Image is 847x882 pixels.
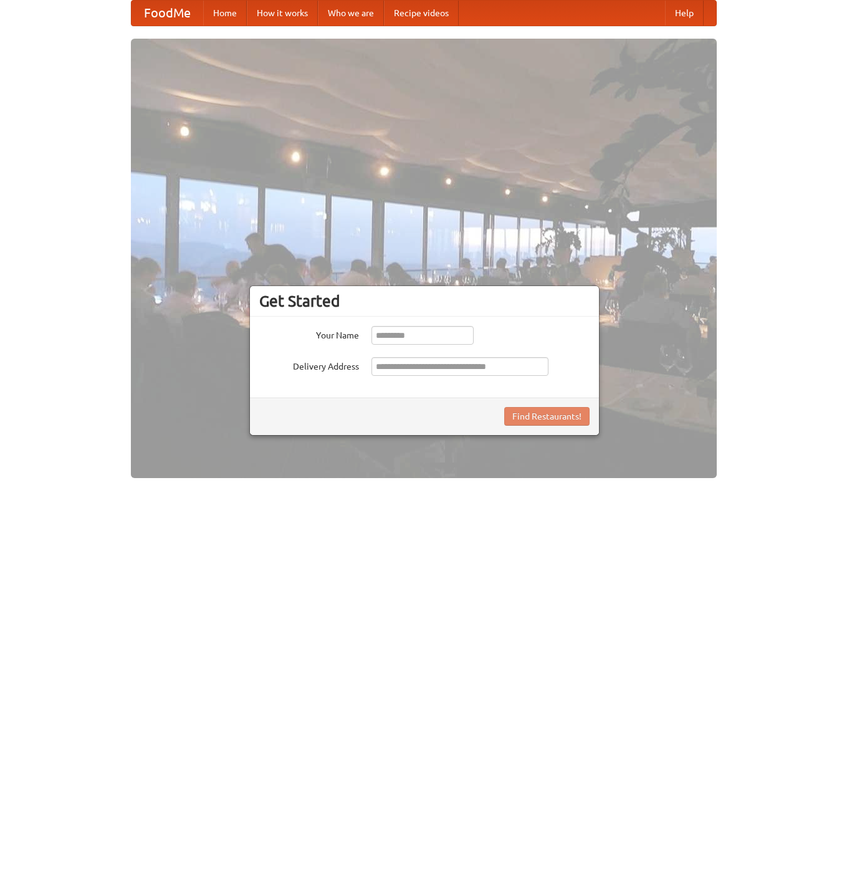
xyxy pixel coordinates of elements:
[132,1,203,26] a: FoodMe
[259,326,359,342] label: Your Name
[259,357,359,373] label: Delivery Address
[504,407,590,426] button: Find Restaurants!
[665,1,704,26] a: Help
[318,1,384,26] a: Who we are
[384,1,459,26] a: Recipe videos
[203,1,247,26] a: Home
[247,1,318,26] a: How it works
[259,292,590,310] h3: Get Started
